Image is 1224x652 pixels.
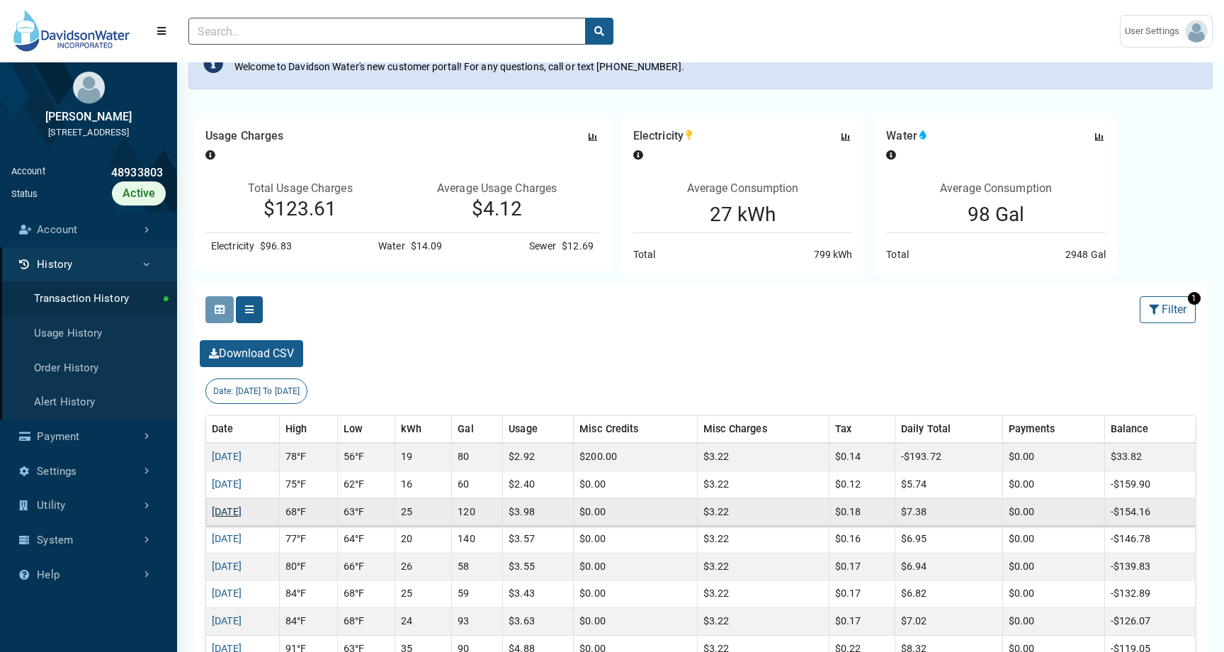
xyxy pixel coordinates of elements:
[205,129,283,142] h2: Usage Charges
[1104,498,1195,526] td: -$154.16
[279,415,337,443] th: High
[112,181,166,206] div: Active
[205,180,395,197] p: Total Usage Charges
[1002,553,1104,580] td: $0.00
[11,108,166,125] div: [PERSON_NAME]
[1104,526,1195,553] td: -$146.78
[11,125,166,139] div: [STREET_ADDRESS]
[395,471,452,499] td: 16
[829,498,895,526] td: $0.18
[895,471,1003,499] td: $5.74
[586,130,599,143] button: Chart for Usage Charges
[503,580,574,608] td: $3.43
[585,18,613,45] button: search
[1002,471,1104,499] td: $0.00
[687,180,799,203] p: Average Consumption
[452,553,503,580] td: 58
[206,415,280,443] th: Date
[574,526,697,553] td: $0.00
[829,580,895,608] td: $0.17
[503,443,574,471] td: $2.92
[378,239,405,254] div: Water
[1188,292,1201,305] span: 1
[452,608,503,636] td: 93
[574,498,697,526] td: $0.00
[11,187,38,201] div: Status
[574,580,697,608] td: $0.00
[452,580,503,608] td: 59
[279,553,337,580] td: 80°F
[1125,24,1185,38] span: User Settings
[1104,580,1195,608] td: -$132.89
[234,60,684,74] div: Welcome to Davidson Water's new customer portal! For any questions, call or text [PHONE_NUMBER].
[395,526,452,553] td: 20
[1120,15,1213,47] a: User Settings
[940,180,1052,203] p: Average Consumption
[697,553,829,580] td: $3.22
[968,203,1025,227] p: 98 Gal
[338,580,395,608] td: 68°F
[697,498,829,526] td: $3.22
[279,580,337,608] td: 84°F
[338,526,395,553] td: 64°F
[213,386,234,396] span: Date:
[188,18,586,45] input: Search
[1002,415,1104,443] th: Payments
[395,498,452,526] td: 25
[338,471,395,499] td: 62°F
[279,608,337,636] td: 84°F
[395,197,599,221] p: $4.12
[697,608,829,636] td: $3.22
[405,239,443,254] div: $14.09
[1104,471,1195,499] td: -$159.90
[254,239,292,254] div: $96.83
[45,164,166,181] div: 48933803
[212,533,242,545] a: [DATE]
[211,239,254,254] div: Electricity
[829,443,895,471] td: $0.14
[338,498,395,526] td: 63°F
[697,443,829,471] td: $3.22
[1002,608,1104,636] td: $0.00
[236,386,300,396] span: [DATE] To [DATE]
[839,130,852,143] button: Chart for Electricity
[395,580,452,608] td: 25
[829,526,895,553] td: $0.16
[1104,443,1195,471] td: $33.82
[886,129,929,142] h2: Water
[697,526,829,553] td: $3.22
[814,247,853,262] div: 799 kWh
[452,526,503,553] td: 140
[279,526,337,553] td: 77°F
[338,608,395,636] td: 68°F
[895,553,1003,580] td: $6.94
[1065,247,1106,262] div: 2948 Gal
[11,164,45,181] div: Account
[574,415,697,443] th: Misc Credits
[395,415,452,443] th: kWh
[212,615,242,627] a: [DATE]
[1093,130,1106,143] button: Chart for Water
[395,443,452,471] td: 19
[503,608,574,636] td: $3.63
[895,580,1003,608] td: $6.82
[338,443,395,471] td: 56°F
[895,526,1003,553] td: $6.95
[829,608,895,636] td: $0.17
[574,608,697,636] td: $0.00
[212,451,242,463] a: [DATE]
[710,203,776,227] p: 27 kWh
[503,553,574,580] td: $3.55
[212,478,242,490] a: [DATE]
[697,471,829,499] td: $3.22
[11,9,135,53] img: DEMO Logo
[279,471,337,499] td: 75°F
[574,471,697,499] td: $0.00
[697,415,829,443] th: Misc Charges
[574,553,697,580] td: $0.00
[338,415,395,443] th: Low
[1104,553,1195,580] td: -$139.83
[895,443,1003,471] td: -$193.72
[452,498,503,526] td: 120
[633,247,656,262] div: Total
